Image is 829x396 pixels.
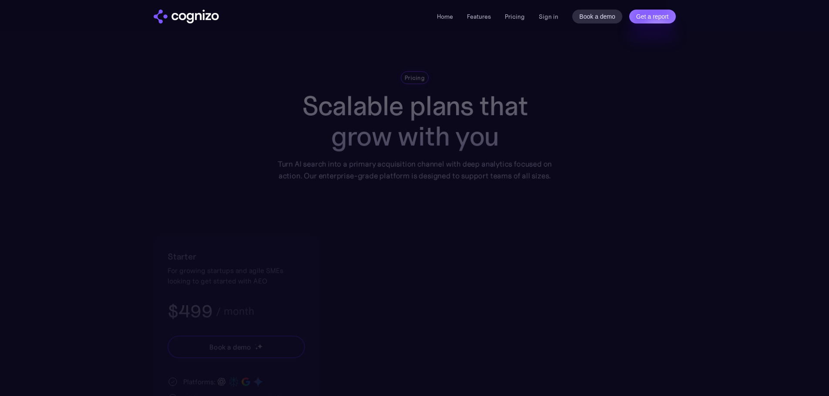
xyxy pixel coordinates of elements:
img: star [257,343,262,349]
a: Book a demostarstarstar [168,336,305,358]
div: Turn AI search into a primary acquisition channel with deep analytics focused on action. Our ente... [271,158,558,182]
img: cognizo logo [154,10,219,23]
div: Pricing [404,73,424,82]
div: / month [215,306,254,316]
a: Pricing [505,13,525,20]
img: star [255,344,256,346]
h1: Scalable plans that grow with you [271,91,558,152]
img: star [255,347,258,350]
div: For growing startups and agile SMEs looking to get started with AEO [168,265,305,286]
a: Get a report [629,10,676,23]
a: home [154,10,219,23]
a: Sign in [539,11,558,22]
h2: Starter [168,250,305,263]
a: Home [437,13,453,20]
div: Platforms: [183,376,215,387]
a: Features [467,13,491,20]
div: Book a demo [209,342,251,352]
a: Book a demo [572,10,622,23]
h3: $499 [168,300,212,323]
